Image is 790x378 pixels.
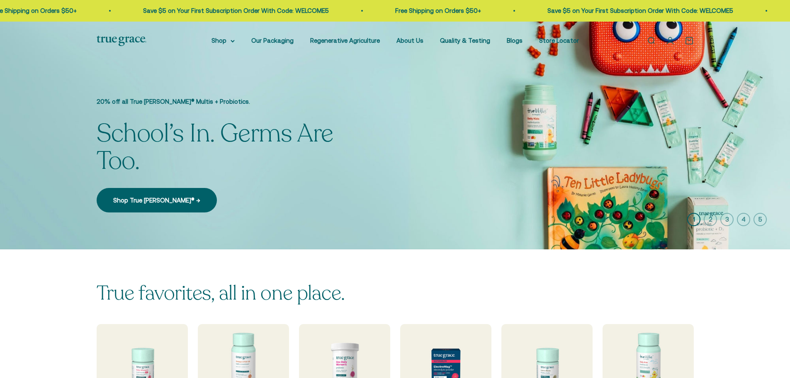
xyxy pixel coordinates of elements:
summary: Shop [211,36,235,46]
a: About Us [396,37,423,44]
p: 20% off all True [PERSON_NAME]® Multis + Probiotics. [97,97,370,107]
a: Blogs [507,37,523,44]
a: Shop True [PERSON_NAME]® → [97,188,217,212]
button: 3 [720,213,734,226]
a: Store Locator [539,37,579,44]
button: 1 [687,213,700,226]
button: 2 [704,213,717,226]
split-lines: School’s In. Germs Are Too. [97,117,333,178]
button: 5 [754,213,767,226]
a: Our Packaging [251,37,294,44]
p: Save $5 on Your First Subscription Order With Code: WELCOME5 [546,6,732,16]
split-lines: True favorites, all in one place. [97,280,345,307]
a: Regenerative Agriculture [310,37,380,44]
a: Quality & Testing [440,37,490,44]
a: Free Shipping on Orders $50+ [394,7,480,14]
p: Save $5 on Your First Subscription Order With Code: WELCOME5 [142,6,328,16]
button: 4 [737,213,750,226]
